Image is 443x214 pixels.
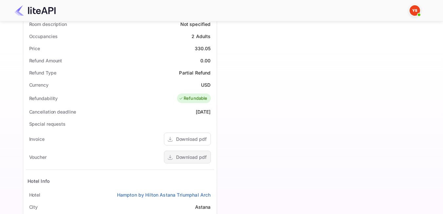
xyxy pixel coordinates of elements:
div: Currency [29,81,49,88]
div: City [29,203,38,210]
div: 0.00 [200,57,211,64]
div: Not specified [180,21,211,28]
img: Yandex Support [410,5,420,16]
div: Partial Refund [179,69,211,76]
div: 2 Adults [191,33,211,40]
div: [DATE] [196,108,211,115]
div: Voucher [29,154,47,160]
div: Refundable [179,95,208,102]
div: Special requests [29,120,66,127]
div: Astana [195,203,211,210]
div: Refund Amount [29,57,62,64]
div: Occupancies [29,33,58,40]
div: Hotel [29,191,41,198]
div: Refundability [29,95,58,102]
div: Room description [29,21,67,28]
div: Download pdf [176,136,207,142]
div: USD [201,81,211,88]
div: Download pdf [176,154,207,160]
div: Price [29,45,40,52]
div: Invoice [29,136,45,142]
div: Refund Type [29,69,56,76]
div: Hotel Info [28,178,50,184]
img: LiteAPI Logo [14,5,56,16]
a: Hampton by Hilton Astana Triumphal Arch [117,191,211,198]
div: Cancellation deadline [29,108,76,115]
div: 330.05 [195,45,211,52]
